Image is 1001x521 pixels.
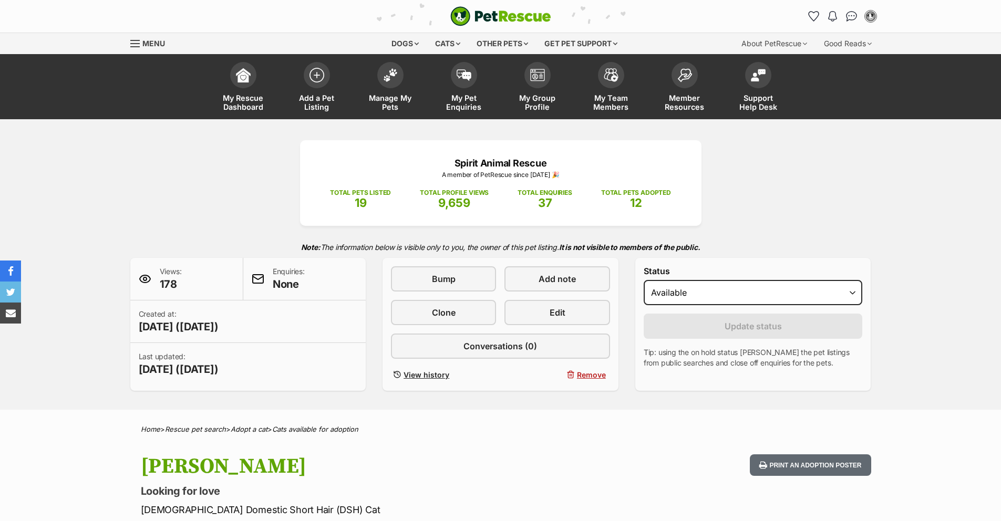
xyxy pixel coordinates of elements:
[141,454,585,478] h1: [PERSON_NAME]
[438,196,470,210] span: 9,659
[751,69,766,81] img: help-desk-icon-fdf02630f3aa405de69fd3d07c3f3aa587a6932b1a1747fa1d2bba05be0121f9.svg
[367,93,414,111] span: Manage My Pets
[501,57,574,119] a: My Group Profile
[316,170,686,180] p: A member of PetRescue since [DATE] 🎉
[115,425,887,433] div: > > >
[139,309,219,334] p: Created at:
[862,8,879,25] button: My account
[420,188,489,197] p: TOTAL PROFILE VIEWS
[463,340,537,352] span: Conversations (0)
[538,196,552,210] span: 37
[141,425,160,433] a: Home
[577,369,606,380] span: Remove
[354,57,427,119] a: Manage My Pets
[450,6,551,26] img: logo-cat-932fe2b9b8326f06289b0f2fb663e598f794de774fb13d1741a6617ecf9a85b4.svg
[677,68,692,82] img: member-resources-icon-8e73f808a243e03378d46382f2149f9095a855e16c252ad45f914b54edf8863c.svg
[587,93,635,111] span: My Team Members
[309,68,324,82] img: add-pet-listing-icon-0afa8454b4691262ce3f59096e99ab1cd57d4a30225e0717b998d2c9b9846f56.svg
[391,300,496,325] a: Clone
[750,454,871,476] button: Print an adoption poster
[391,367,496,382] a: View history
[504,300,610,325] a: Edit
[130,33,172,52] a: Menu
[817,33,879,54] div: Good Reads
[432,306,456,319] span: Clone
[293,93,340,111] span: Add a Pet Listing
[316,156,686,170] p: Spirit Animal Rescue
[427,57,501,119] a: My Pet Enquiries
[165,425,226,433] a: Rescue pet search
[404,369,449,380] span: View history
[504,266,610,291] a: Add note
[518,188,572,197] p: TOTAL ENQUIRIES
[806,8,879,25] ul: Account quick links
[504,367,610,382] button: Remove
[330,188,391,197] p: TOTAL PETS LISTED
[236,68,251,82] img: dashboard-icon-eb2f2d2d3e046f16d808141f083e7271f6b2e854fb5c12c21221c1fb7104beca.svg
[280,57,354,119] a: Add a Pet Listing
[550,306,565,319] span: Edit
[559,243,700,252] strong: It is not visible to members of the public.
[383,68,398,82] img: manage-my-pets-icon-02211641906a0b7f246fdf0571729dbe1e7629f14944591b6c1af311fb30b64b.svg
[721,57,795,119] a: Support Help Desk
[301,243,321,252] strong: Note:
[141,503,585,517] p: [DEMOGRAPHIC_DATA] Domestic Short Hair (DSH) Cat
[391,334,610,359] a: Conversations (0)
[428,33,468,54] div: Cats
[160,277,182,291] span: 178
[644,314,863,339] button: Update status
[725,320,782,332] span: Update status
[644,347,863,368] p: Tip: using the on hold status [PERSON_NAME] the pet listings from public searches and close off e...
[630,196,642,210] span: 12
[537,33,625,54] div: Get pet support
[846,11,857,22] img: chat-41dd97257d64d25036548639549fe6c8038ab92f7586957e7f3b1b290dea8141.svg
[648,57,721,119] a: Member Resources
[142,39,165,48] span: Menu
[734,33,814,54] div: About PetRescue
[391,266,496,291] a: Bump
[432,273,456,285] span: Bump
[530,69,545,81] img: group-profile-icon-3fa3cf56718a62981997c0bc7e787c4b2cf8bcc04b72c1350f741eb67cf2f40e.svg
[843,8,860,25] a: Conversations
[139,319,219,334] span: [DATE] ([DATE])
[539,273,576,285] span: Add note
[824,8,841,25] button: Notifications
[450,6,551,26] a: PetRescue
[604,68,618,82] img: team-members-icon-5396bd8760b3fe7c0b43da4ab00e1e3bb1a5d9ba89233759b79545d2d3fc5d0d.svg
[865,11,876,22] img: Rachel Lee profile pic
[273,266,305,291] p: Enquiries:
[220,93,267,111] span: My Rescue Dashboard
[644,266,863,276] label: Status
[141,484,585,498] p: Looking for love
[355,196,367,210] span: 19
[273,277,305,291] span: None
[601,188,671,197] p: TOTAL PETS ADOPTED
[828,11,837,22] img: notifications-46538b983faf8c2785f20acdc204bb7945ddae34d4c08c2a6579f10ce5e182be.svg
[207,57,280,119] a: My Rescue Dashboard
[574,57,648,119] a: My Team Members
[469,33,535,54] div: Other pets
[514,93,561,111] span: My Group Profile
[440,93,488,111] span: My Pet Enquiries
[661,93,708,111] span: Member Resources
[160,266,182,291] p: Views:
[139,351,219,377] p: Last updated:
[384,33,426,54] div: Dogs
[735,93,782,111] span: Support Help Desk
[457,69,471,81] img: pet-enquiries-icon-7e3ad2cf08bfb03b45e93fb7055b45f3efa6380592205ae92323e6603595dc1f.svg
[130,236,871,258] p: The information below is visible only to you, the owner of this pet listing.
[231,425,267,433] a: Adopt a cat
[272,425,358,433] a: Cats available for adoption
[139,362,219,377] span: [DATE] ([DATE])
[806,8,822,25] a: Favourites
